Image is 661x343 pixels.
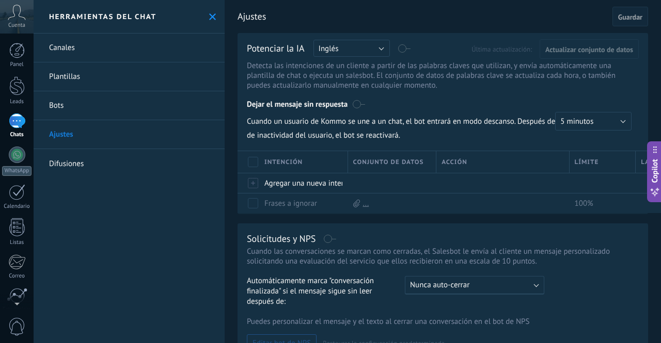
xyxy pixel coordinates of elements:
h2: Herramientas del chat [49,12,156,21]
div: Solicitudes y NPS [247,233,316,244]
span: Inglés [319,44,339,54]
a: Bots [34,91,225,120]
span: Nunca auto-cerrar [410,280,469,290]
span: Copilot [650,159,660,183]
button: 5 minutos [555,112,632,130]
a: Difusiones [34,149,225,178]
div: Calendario [2,203,32,210]
span: Cuando un usuario de Kommo se une a un chat, el bot entrará en modo descanso. Después de [247,112,632,130]
a: Plantillas [34,62,225,91]
div: Potenciar la IA [247,42,305,56]
span: Intención [264,157,303,167]
span: 5 minutos [560,117,593,126]
div: Ajustes [436,173,564,193]
button: Inglés [313,40,390,57]
a: Canales [34,34,225,62]
span: Límite [575,157,599,167]
div: Agregar una nueva intención [259,173,343,193]
div: Leads [2,99,32,105]
div: Ajustes [570,173,631,193]
button: Guardar [612,7,648,26]
div: Correo [2,273,32,280]
p: Puedes personalizar el mensaje y el texto al cerrar una conversación en el bot de NPS [247,317,639,326]
div: Listas [2,239,32,246]
div: Chats [2,132,32,138]
a: Frases a ignorar [264,199,317,208]
span: Conjunto de datos [353,157,424,167]
a: Ajustes [34,120,225,149]
p: Cuando las conversaciones se marcan como cerradas, el Salesbot le envía al cliente un mensaje per... [247,247,639,266]
div: WhatsApp [2,166,32,176]
span: 100% [575,199,593,208]
a: ... [363,199,369,208]
h2: Ajustes [238,6,609,27]
div: Panel [2,61,32,68]
span: Guardar [618,13,642,21]
div: Ajustes [348,173,432,193]
span: Automáticamente marca "conversación finalizada" si el mensaje sigue sin leer después de: [247,276,396,307]
span: de inactividad del usuario, el bot se reactivará. [247,112,639,140]
p: Detecta las intenciones de un cliente a partir de las palabras claves que utilizan, y envía autom... [247,61,639,90]
span: Cuenta [8,22,25,29]
span: Acción [442,157,467,167]
div: 100% [570,193,631,213]
div: Dejar el mensaje sin respuesta [247,92,639,112]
